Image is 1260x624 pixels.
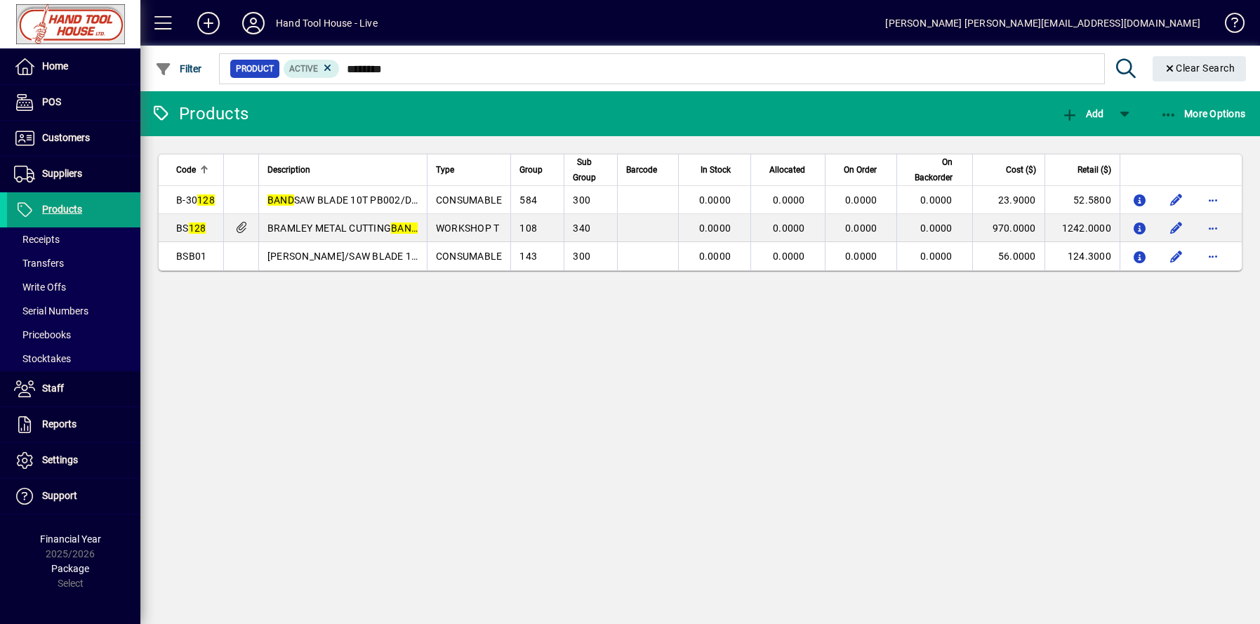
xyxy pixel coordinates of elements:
[1045,242,1120,270] td: 124.3000
[7,407,140,442] a: Reports
[573,251,590,262] span: 300
[7,85,140,120] a: POS
[573,194,590,206] span: 300
[1153,56,1247,81] button: Clear
[14,234,60,245] span: Receipts
[1165,189,1188,211] button: Edit
[844,162,877,178] span: On Order
[573,154,609,185] div: Sub Group
[519,162,543,178] span: Group
[231,11,276,36] button: Profile
[885,12,1200,34] div: [PERSON_NAME] [PERSON_NAME][EMAIL_ADDRESS][DOMAIN_NAME]
[699,194,731,206] span: 0.0000
[573,154,596,185] span: Sub Group
[519,251,537,262] span: 143
[176,223,206,234] span: BS
[7,479,140,514] a: Support
[42,204,82,215] span: Products
[267,162,310,178] span: Description
[436,162,454,178] span: Type
[7,121,140,156] a: Customers
[1157,101,1249,126] button: More Options
[1045,186,1120,214] td: 52.5800
[7,299,140,323] a: Serial Numbers
[42,490,77,501] span: Support
[1202,217,1224,239] button: More options
[42,96,61,107] span: POS
[1058,101,1107,126] button: Add
[972,186,1045,214] td: 23.9000
[972,242,1045,270] td: 56.0000
[699,251,731,262] span: 0.0000
[176,162,215,178] div: Code
[267,194,294,206] em: BAND
[7,227,140,251] a: Receipts
[773,194,805,206] span: 0.0000
[701,162,731,178] span: In Stock
[1202,245,1224,267] button: More options
[1006,162,1036,178] span: Cost ($)
[14,281,66,293] span: Write Offs
[7,347,140,371] a: Stocktakes
[42,454,78,465] span: Settings
[920,194,953,206] span: 0.0000
[1214,3,1242,48] a: Knowledge Base
[7,323,140,347] a: Pricebooks
[906,154,952,185] span: On Backorder
[197,194,215,206] em: 128
[7,49,140,84] a: Home
[267,251,612,262] span: [PERSON_NAME]/SAW BLADE 1638 X 12 X 0.63 10-14 TPI BIMETAL (BS )
[155,63,202,74] span: Filter
[972,214,1045,242] td: 970.0000
[7,443,140,478] a: Settings
[42,383,64,394] span: Staff
[1202,189,1224,211] button: More options
[845,194,877,206] span: 0.0000
[7,371,140,406] a: Staff
[276,12,378,34] div: Hand Tool House - Live
[1160,108,1246,119] span: More Options
[687,162,743,178] div: In Stock
[773,251,805,262] span: 0.0000
[152,56,206,81] button: Filter
[289,64,318,74] span: Active
[920,251,953,262] span: 0.0000
[519,162,555,178] div: Group
[236,62,274,76] span: Product
[391,223,418,234] em: BAND
[760,162,818,178] div: Allocated
[176,194,215,206] span: B-30
[436,194,503,206] span: CONSUMABLE
[1165,245,1188,267] button: Edit
[436,162,503,178] div: Type
[626,162,657,178] span: Barcode
[436,223,500,234] span: WORKSHOP T
[845,223,877,234] span: 0.0000
[519,194,537,206] span: 584
[906,154,964,185] div: On Backorder
[14,353,71,364] span: Stocktakes
[1165,217,1188,239] button: Edit
[436,251,503,262] span: CONSUMABLE
[176,162,196,178] span: Code
[40,533,101,545] span: Financial Year
[769,162,805,178] span: Allocated
[189,223,206,234] em: 128
[42,418,77,430] span: Reports
[176,251,206,262] span: BSB01
[267,223,450,234] span: BRAMLEY METAL CUTTING SAW 5"
[7,275,140,299] a: Write Offs
[284,60,340,78] mat-chip: Activation Status: Active
[42,168,82,179] span: Suppliers
[42,60,68,72] span: Home
[7,251,140,275] a: Transfers
[151,102,248,125] div: Products
[573,223,590,234] span: 340
[267,162,418,178] div: Description
[14,258,64,269] span: Transfers
[519,223,537,234] span: 108
[773,223,805,234] span: 0.0000
[626,162,670,178] div: Barcode
[834,162,890,178] div: On Order
[42,132,90,143] span: Customers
